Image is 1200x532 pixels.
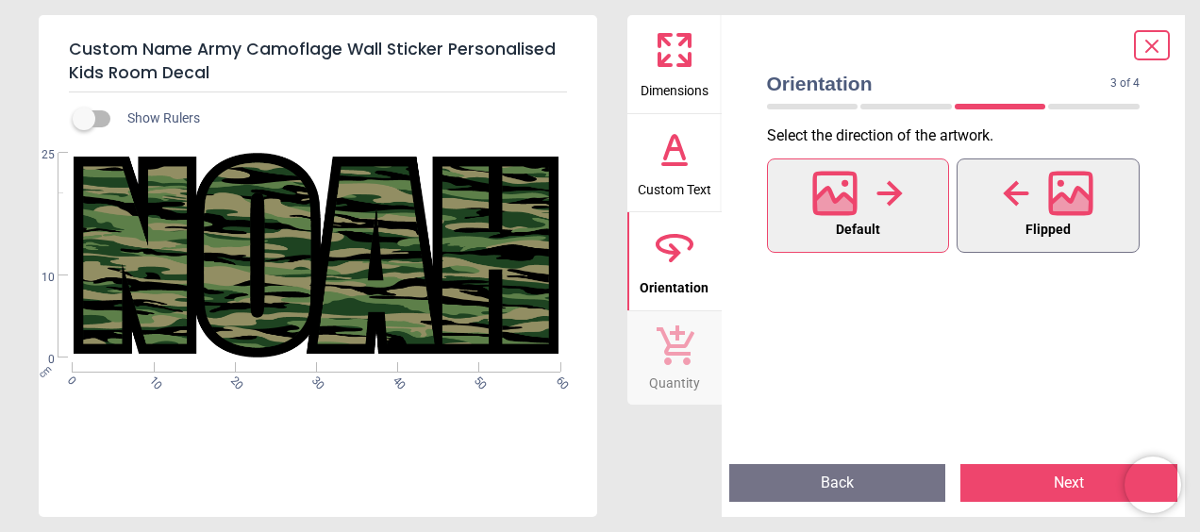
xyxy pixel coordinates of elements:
[1025,218,1071,242] span: Flipped
[69,30,567,92] h5: Custom Name Army Camoflage Wall Sticker Personalised Kids Room Decal
[226,374,239,386] span: 20
[63,374,75,386] span: 0
[308,374,320,386] span: 30
[552,374,564,386] span: 60
[957,158,1140,253] button: Flipped
[640,270,708,298] span: Orientation
[627,311,722,406] button: Quantity
[84,108,597,130] div: Show Rulers
[767,70,1111,97] span: Orientation
[960,464,1177,502] button: Next
[729,464,946,502] button: Back
[19,352,55,368] span: 0
[641,73,708,101] span: Dimensions
[767,158,950,253] button: Default
[37,363,54,380] span: cm
[627,114,722,212] button: Custom Text
[19,147,55,163] span: 25
[767,125,1156,146] p: Select the direction of the artwork .
[471,374,483,386] span: 50
[1110,75,1140,91] span: 3 of 4
[1125,457,1181,513] iframe: Brevo live chat
[389,374,401,386] span: 40
[627,15,722,113] button: Dimensions
[836,218,880,242] span: Default
[145,374,158,386] span: 10
[627,212,722,310] button: Orientation
[638,172,711,200] span: Custom Text
[649,365,700,393] span: Quantity
[19,270,55,286] span: 10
